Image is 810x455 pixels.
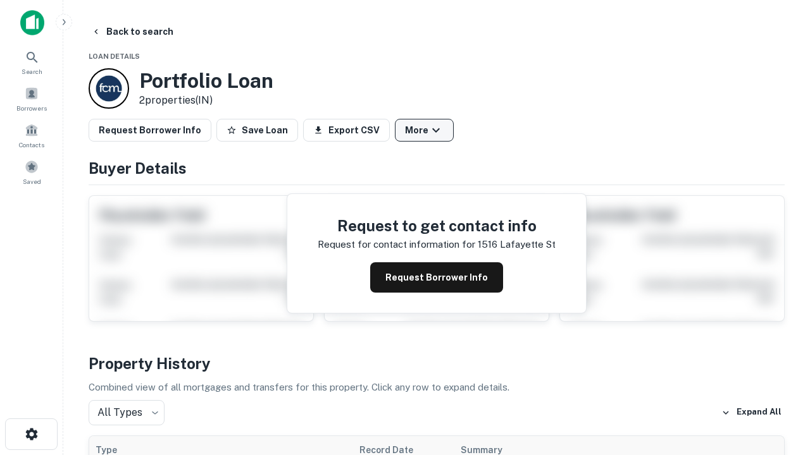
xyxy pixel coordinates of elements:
a: Borrowers [4,82,59,116]
p: 1516 lafayette st [478,237,556,252]
p: Combined view of all mortgages and transfers for this property. Click any row to expand details. [89,380,785,395]
span: Loan Details [89,52,140,60]
h3: Portfolio Loan [139,69,273,93]
a: Search [4,45,59,79]
h4: Request to get contact info [318,214,556,237]
div: All Types [89,400,165,425]
span: Search [22,66,42,76]
span: Borrowers [16,103,47,113]
button: More [395,119,454,142]
p: Request for contact information for [318,237,475,252]
h4: Buyer Details [89,157,785,179]
h4: Property History [89,352,785,375]
iframe: Chat Widget [747,354,810,415]
button: Expand All [718,403,785,422]
button: Request Borrower Info [370,262,503,293]
a: Saved [4,155,59,189]
p: 2 properties (IN) [139,93,273,108]
button: Request Borrower Info [89,119,211,142]
a: Contacts [4,118,59,152]
span: Saved [23,176,41,186]
button: Back to search [86,20,178,43]
img: capitalize-icon.png [20,10,44,35]
button: Save Loan [216,119,298,142]
button: Export CSV [303,119,390,142]
span: Contacts [19,140,44,150]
